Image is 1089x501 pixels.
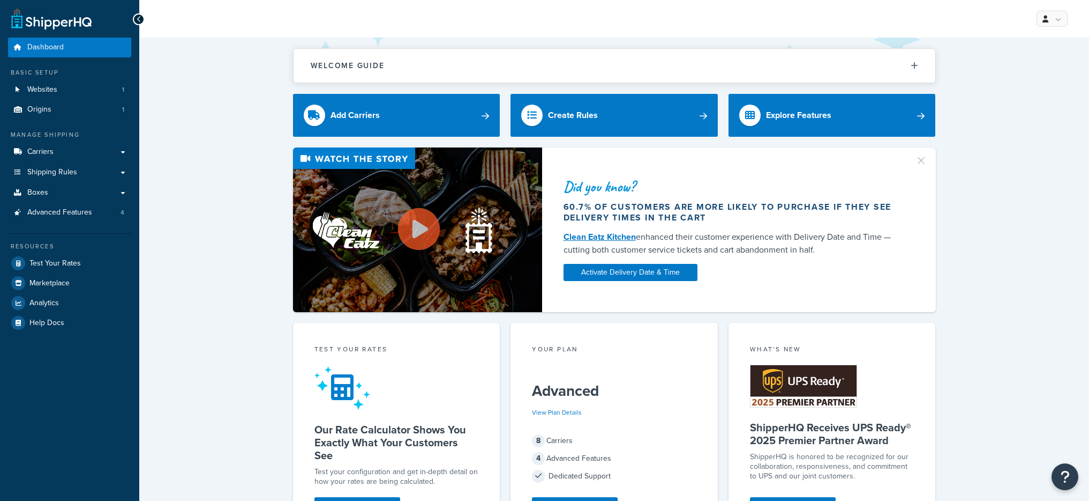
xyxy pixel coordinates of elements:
[8,293,131,313] a: Analytics
[8,38,131,57] a: Dashboard
[121,208,124,217] span: 4
[27,85,57,94] span: Websites
[27,148,54,157] span: Carriers
[564,231,636,243] a: Clean Eatz Kitchen
[532,382,696,400] h5: Advanced
[331,108,380,123] div: Add Carriers
[564,231,902,256] div: enhanced their customer experience with Delivery Date and Time — cutting both customer service ti...
[29,279,70,288] span: Marketplace
[8,254,131,273] a: Test Your Rates
[532,433,696,448] div: Carriers
[532,452,545,465] span: 4
[27,208,92,217] span: Advanced Features
[564,264,697,281] a: Activate Delivery Date & Time
[510,94,718,137] a: Create Rules
[293,94,500,137] a: Add Carriers
[8,183,131,203] a: Boxes
[8,100,131,120] li: Origins
[293,148,542,312] img: Video thumbnail
[314,423,479,462] h5: Our Rate Calculator Shows You Exactly What Your Customers See
[27,168,77,177] span: Shipping Rules
[314,344,479,357] div: Test your rates
[8,203,131,223] a: Advanced Features4
[750,452,914,481] p: ShipperHQ is honored to be recognized for our collaboration, responsiveness, and commitment to UP...
[314,467,479,487] div: Test your configuration and get in-depth detail on how your rates are being calculated.
[8,80,131,100] a: Websites1
[29,259,81,268] span: Test Your Rates
[564,179,902,194] div: Did you know?
[311,62,385,70] h2: Welcome Guide
[8,242,131,251] div: Resources
[532,469,696,484] div: Dedicated Support
[8,163,131,182] a: Shipping Rules
[728,94,936,137] a: Explore Features
[29,299,59,308] span: Analytics
[8,100,131,120] a: Origins1
[8,130,131,139] div: Manage Shipping
[564,202,902,223] div: 60.7% of customers are more likely to purchase if they see delivery times in the cart
[548,108,598,123] div: Create Rules
[532,434,545,447] span: 8
[750,421,914,447] h5: ShipperHQ Receives UPS Ready® 2025 Premier Partner Award
[8,274,131,293] a: Marketplace
[27,105,51,114] span: Origins
[122,105,124,114] span: 1
[27,43,64,52] span: Dashboard
[8,80,131,100] li: Websites
[294,49,935,83] button: Welcome Guide
[8,203,131,223] li: Advanced Features
[8,142,131,162] a: Carriers
[532,408,582,417] a: View Plan Details
[122,85,124,94] span: 1
[8,68,131,77] div: Basic Setup
[29,319,64,328] span: Help Docs
[766,108,831,123] div: Explore Features
[532,451,696,466] div: Advanced Features
[8,313,131,333] a: Help Docs
[750,344,914,357] div: What's New
[532,344,696,357] div: Your Plan
[1052,463,1078,490] button: Open Resource Center
[27,188,48,197] span: Boxes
